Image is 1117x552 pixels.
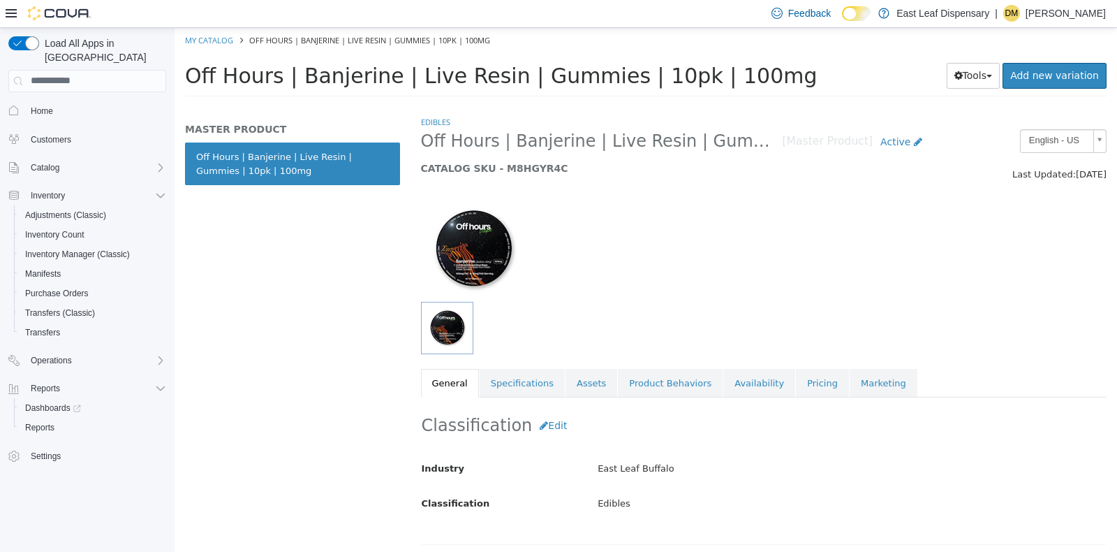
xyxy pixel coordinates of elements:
[246,89,276,99] a: Edibles
[10,95,225,108] h5: MASTER PRODUCT
[20,305,101,321] a: Transfers (Classic)
[14,284,172,303] button: Purchase Orders
[14,205,172,225] button: Adjustments (Classic)
[3,351,172,370] button: Operations
[1003,5,1020,22] div: Danielle Miller
[20,285,166,302] span: Purchase Orders
[20,246,166,263] span: Inventory Manager (Classic)
[3,158,172,177] button: Catalog
[39,36,166,64] span: Load All Apps in [GEOGRAPHIC_DATA]
[706,108,736,119] span: Active
[305,341,390,370] a: Specifications
[14,245,172,264] button: Inventory Manager (Classic)
[3,379,172,398] button: Reports
[1005,5,1019,22] span: DM
[20,246,135,263] a: Inventory Manager (Classic)
[14,418,172,437] button: Reports
[247,470,316,481] span: Classification
[246,169,351,274] img: 150
[25,102,166,119] span: Home
[31,190,65,201] span: Inventory
[25,249,130,260] span: Inventory Manager (Classic)
[25,210,106,221] span: Adjustments (Classic)
[357,385,400,411] button: Edit
[621,341,674,370] a: Pricing
[20,226,90,243] a: Inventory Count
[14,323,172,342] button: Transfers
[25,447,166,465] span: Settings
[25,268,61,279] span: Manifests
[846,102,913,124] span: English - US
[443,341,548,370] a: Product Behaviors
[20,419,60,436] a: Reports
[845,101,932,125] a: English - US
[20,419,166,436] span: Reports
[20,266,166,282] span: Manifests
[25,327,60,338] span: Transfers
[247,385,932,411] h2: Classification
[25,380,66,397] button: Reports
[391,341,443,370] a: Assets
[25,380,166,397] span: Reports
[25,352,77,369] button: Operations
[25,103,59,119] a: Home
[25,159,65,176] button: Catalog
[25,131,77,148] a: Customers
[31,383,60,394] span: Reports
[842,21,843,22] span: Dark Mode
[772,35,826,61] button: Tools
[20,207,166,224] span: Adjustments (Classic)
[549,341,621,370] a: Availability
[75,7,316,17] span: Off Hours | Banjerine | Live Resin | Gummies | 10pk | 100mg
[698,101,755,127] a: Active
[842,6,871,21] input: Dark Mode
[838,141,901,152] span: Last Updated:
[995,5,998,22] p: |
[10,115,225,157] a: Off Hours | Banjerine | Live Resin | Gummies | 10pk | 100mg
[25,402,81,414] span: Dashboards
[788,6,831,20] span: Feedback
[3,101,172,121] button: Home
[1026,5,1106,22] p: [PERSON_NAME]
[413,464,942,488] div: Edibles
[25,229,84,240] span: Inventory Count
[20,400,166,416] span: Dashboards
[20,266,66,282] a: Manifests
[31,134,71,145] span: Customers
[20,226,166,243] span: Inventory Count
[246,103,608,124] span: Off Hours | Banjerine | Live Resin | Gummies | 10pk | 100mg
[896,5,989,22] p: East Leaf Dispensary
[14,303,172,323] button: Transfers (Classic)
[25,159,166,176] span: Catalog
[25,187,166,204] span: Inventory
[3,446,172,466] button: Settings
[31,355,72,366] span: Operations
[10,36,643,60] span: Off Hours | Banjerine | Live Resin | Gummies | 10pk | 100mg
[20,324,166,341] span: Transfers
[25,288,89,299] span: Purchase Orders
[14,264,172,284] button: Manifests
[25,448,66,465] a: Settings
[247,435,290,446] span: Industry
[20,285,94,302] a: Purchase Orders
[25,422,54,433] span: Reports
[8,95,166,503] nav: Complex example
[20,324,66,341] a: Transfers
[31,162,59,173] span: Catalog
[25,187,71,204] button: Inventory
[20,400,87,416] a: Dashboards
[31,451,61,462] span: Settings
[828,35,932,61] a: Add new variation
[675,341,743,370] a: Marketing
[10,7,59,17] a: My Catalog
[25,352,166,369] span: Operations
[20,305,166,321] span: Transfers (Classic)
[20,207,112,224] a: Adjustments (Classic)
[608,108,699,119] small: [Master Product]
[14,398,172,418] a: Dashboards
[14,225,172,245] button: Inventory Count
[31,106,53,117] span: Home
[3,186,172,205] button: Inventory
[25,307,95,319] span: Transfers (Classic)
[3,129,172,150] button: Customers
